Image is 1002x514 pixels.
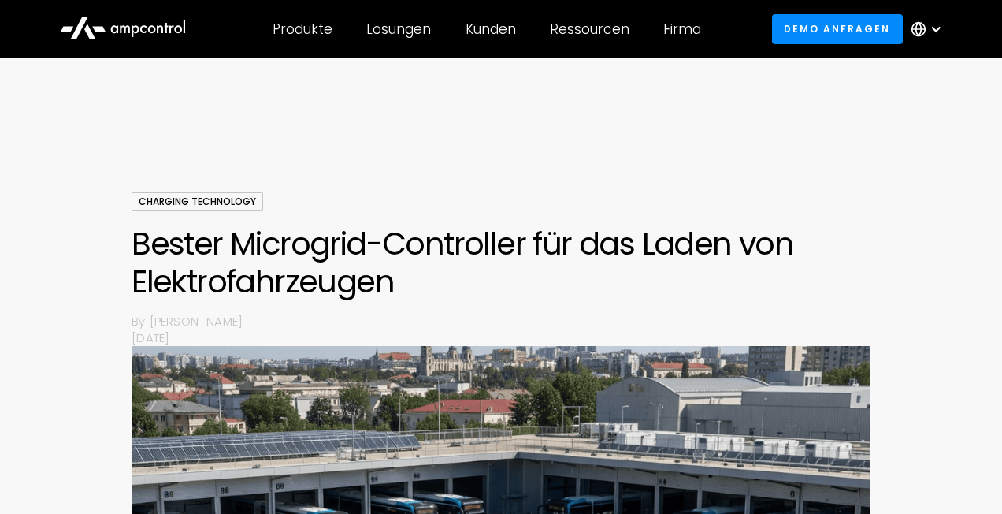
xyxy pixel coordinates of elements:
[273,20,332,38] div: Produkte
[132,192,263,211] div: Charging Technology
[663,20,701,38] div: Firma
[132,313,149,330] p: By
[466,20,516,38] div: Kunden
[132,225,870,300] h1: Bester Microgrid-Controller für das Laden von Elektrofahrzeugen
[550,20,629,38] div: Ressourcen
[132,330,870,346] p: [DATE]
[150,313,870,330] p: [PERSON_NAME]
[772,14,903,43] a: Demo anfragen
[366,20,431,38] div: Lösungen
